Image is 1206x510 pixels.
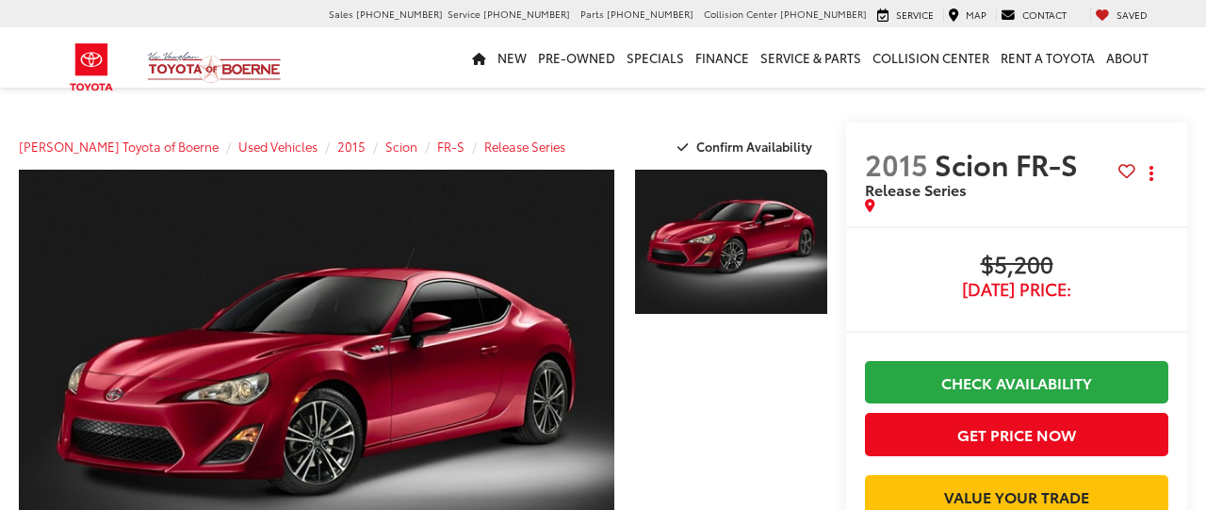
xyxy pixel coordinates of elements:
a: Pre-Owned [532,27,621,88]
span: dropdown dots [1149,166,1153,181]
a: [PERSON_NAME] Toyota of Boerne [19,138,219,155]
a: Used Vehicles [238,138,318,155]
span: Sales [329,7,353,21]
img: Vic Vaughan Toyota of Boerne [147,51,282,84]
span: Scion FR-S [935,143,1084,184]
a: Service & Parts: Opens in a new tab [755,27,867,88]
span: $5,200 [865,252,1168,280]
a: Collision Center [867,27,995,88]
span: [DATE] Price: [865,280,1168,299]
span: [PHONE_NUMBER] [780,7,867,21]
span: Saved [1116,8,1148,22]
a: Finance [690,27,755,88]
button: Actions [1135,156,1168,189]
a: Map [943,8,991,23]
img: Toyota [57,37,127,98]
span: Map [966,8,986,22]
span: Service [448,7,481,21]
button: Get Price Now [865,413,1168,455]
span: Release Series [865,178,967,200]
a: Contact [996,8,1071,23]
img: 2015 Scion FR-S Release Series [633,168,829,315]
a: About [1100,27,1154,88]
span: Service [896,8,934,22]
span: [PHONE_NUMBER] [483,7,570,21]
span: [PHONE_NUMBER] [356,7,443,21]
span: Confirm Availability [696,138,812,155]
span: Parts [580,7,604,21]
a: Scion [385,138,417,155]
a: My Saved Vehicles [1090,8,1152,23]
a: FR-S [437,138,464,155]
a: 2015 [337,138,366,155]
a: Expand Photo 1 [635,170,827,314]
span: Contact [1022,8,1067,22]
a: New [492,27,532,88]
a: Release Series [484,138,565,155]
a: Rent a Toyota [995,27,1100,88]
span: [PHONE_NUMBER] [607,7,693,21]
a: Home [466,27,492,88]
a: Specials [621,27,690,88]
span: Collision Center [704,7,777,21]
a: Service [872,8,938,23]
a: Check Availability [865,361,1168,403]
span: 2015 [865,143,928,184]
button: Confirm Availability [667,130,828,163]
